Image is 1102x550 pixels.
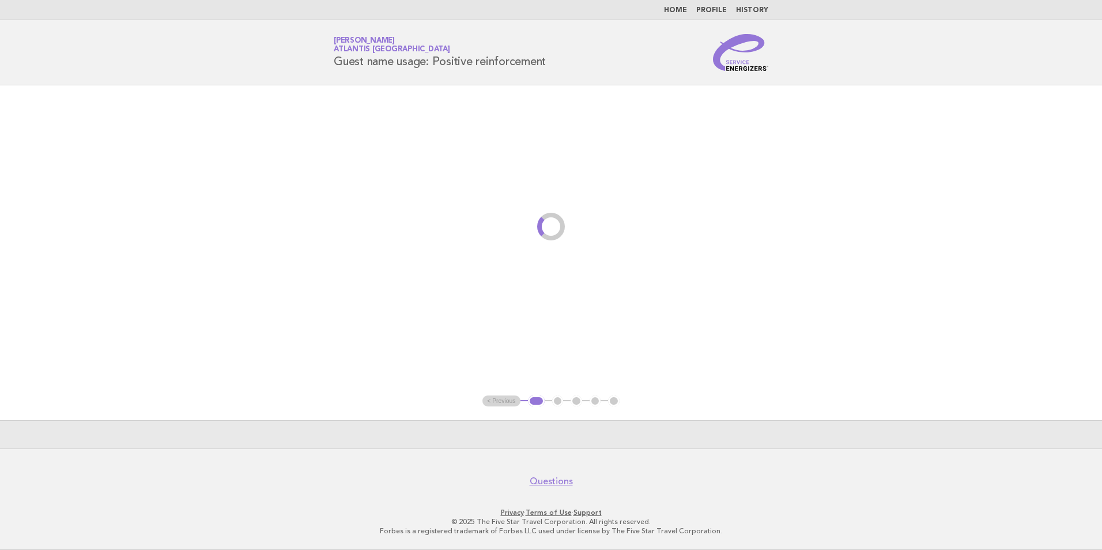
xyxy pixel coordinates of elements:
h1: Guest name usage: Positive reinforcement [334,37,546,67]
p: Forbes is a registered trademark of Forbes LLC used under license by The Five Star Travel Corpora... [198,526,904,536]
img: Service Energizers [713,34,768,71]
a: Terms of Use [526,508,572,517]
span: Atlantis [GEOGRAPHIC_DATA] [334,46,450,54]
a: [PERSON_NAME]Atlantis [GEOGRAPHIC_DATA] [334,37,450,53]
p: · · [198,508,904,517]
a: Privacy [501,508,524,517]
a: History [736,7,768,14]
p: © 2025 The Five Star Travel Corporation. All rights reserved. [198,517,904,526]
a: Support [573,508,602,517]
a: Questions [530,476,573,487]
a: Home [664,7,687,14]
a: Profile [696,7,727,14]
